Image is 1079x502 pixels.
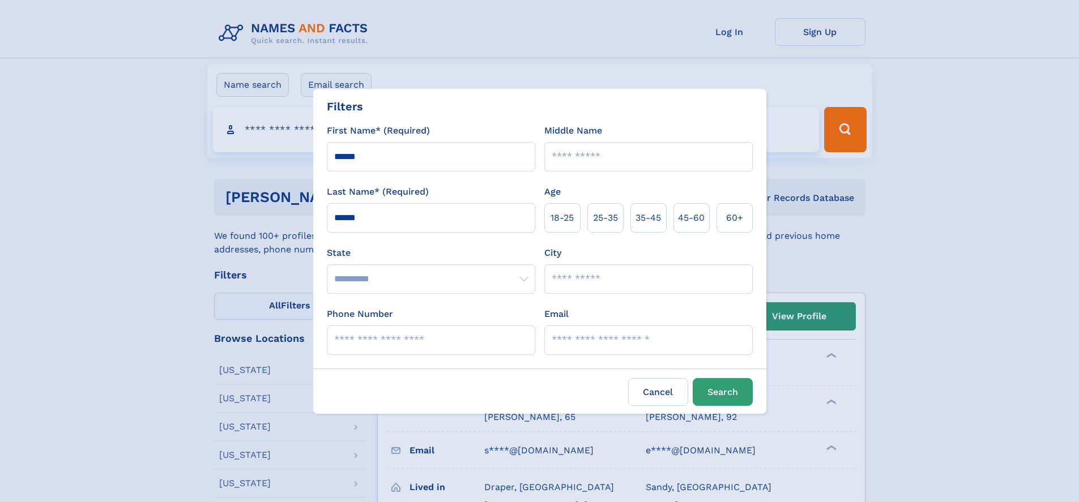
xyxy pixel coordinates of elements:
label: Last Name* (Required) [327,185,429,199]
label: Middle Name [544,124,602,138]
label: City [544,246,561,260]
span: 25‑35 [593,211,618,225]
label: Cancel [628,378,688,406]
span: 60+ [726,211,743,225]
span: 35‑45 [636,211,661,225]
button: Search [693,378,753,406]
label: Email [544,307,569,321]
span: 45‑60 [678,211,705,225]
label: Phone Number [327,307,393,321]
label: Age [544,185,561,199]
label: First Name* (Required) [327,124,430,138]
label: State [327,246,535,260]
div: Filters [327,98,363,115]
span: 18‑25 [551,211,574,225]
